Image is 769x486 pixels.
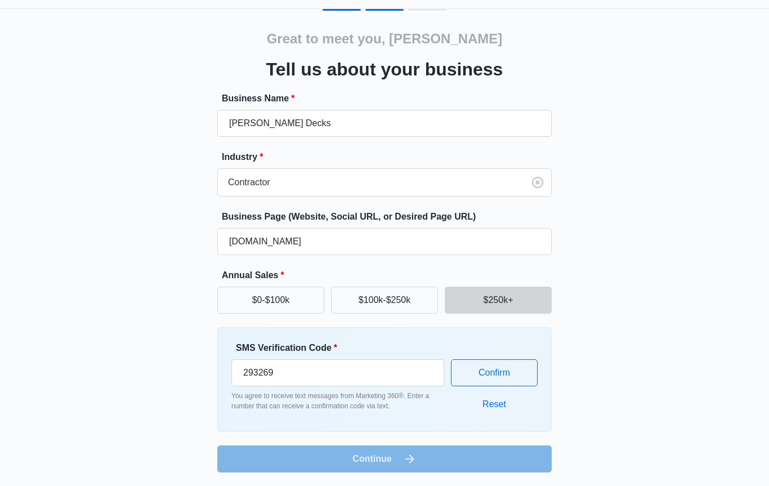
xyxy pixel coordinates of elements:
[236,341,449,355] label: SMS Verification Code
[331,287,438,314] button: $100k-$250k
[222,269,556,282] label: Annual Sales
[231,391,444,411] p: You agree to receive text messages from Marketing 360®. Enter a number that can receive a confirm...
[222,210,556,224] label: Business Page (Website, Social URL, or Desired Page URL)
[222,92,556,105] label: Business Name
[267,29,503,49] h2: Great to meet you, [PERSON_NAME]
[217,110,552,137] input: e.g. Jane's Plumbing
[451,359,538,386] button: Confirm
[266,56,503,83] h3: Tell us about your business
[445,287,552,314] button: $250k+
[217,228,552,255] input: e.g. janesplumbing.com
[217,287,324,314] button: $0-$100k
[529,173,547,191] button: Clear
[222,150,556,164] label: Industry
[471,391,517,418] button: Reset
[231,359,444,386] input: Enter verification code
